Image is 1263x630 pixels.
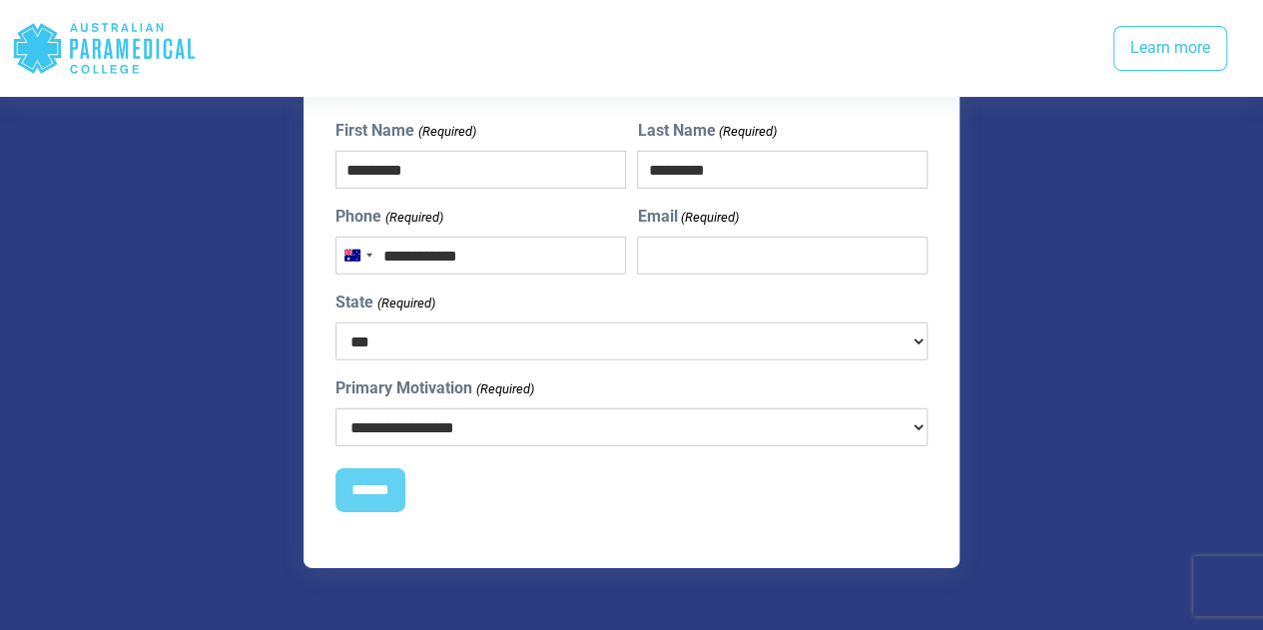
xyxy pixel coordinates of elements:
[383,208,443,228] span: (Required)
[336,238,378,274] button: Selected country
[474,379,534,399] span: (Required)
[375,294,435,314] span: (Required)
[1113,26,1227,72] a: Learn more
[637,119,776,143] label: Last Name
[637,205,738,229] label: Email
[679,208,739,228] span: (Required)
[12,16,197,81] div: Australian Paramedical College
[335,205,442,229] label: Phone
[335,119,475,143] label: First Name
[416,122,476,142] span: (Required)
[717,122,777,142] span: (Required)
[335,291,434,315] label: State
[335,376,533,400] label: Primary Motivation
